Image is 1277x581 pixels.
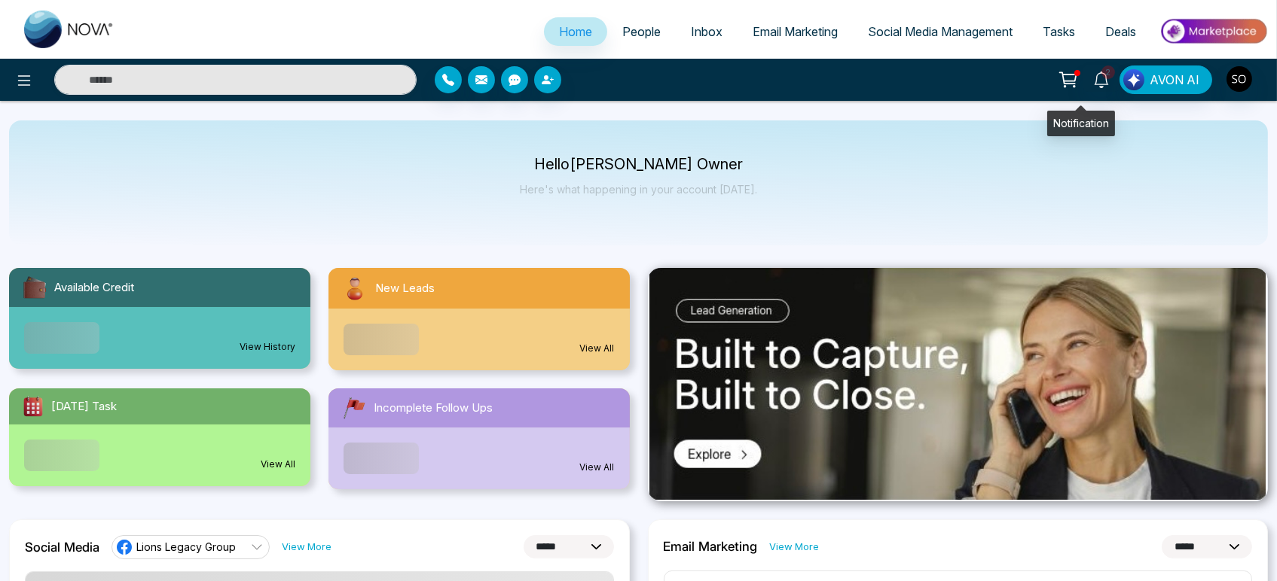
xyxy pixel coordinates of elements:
a: Social Media Management [853,17,1028,46]
a: View All [580,342,615,355]
span: Deals [1105,24,1136,39]
span: People [622,24,661,39]
div: Notification [1047,111,1115,136]
button: AVON AI [1120,65,1212,94]
h2: Social Media [25,540,99,555]
a: Inbox [676,17,738,46]
span: Email Marketing [753,24,838,39]
h2: Email Marketing [664,539,758,554]
span: [DATE] Task [51,398,117,415]
a: People [607,17,676,46]
span: Inbox [691,24,723,39]
a: Email Marketing [738,17,853,46]
span: Lions Legacy Group [136,540,236,554]
a: Home [544,17,607,46]
img: newLeads.svg [341,274,369,303]
img: followUps.svg [341,394,368,421]
p: Hello [PERSON_NAME] Owner [520,158,757,171]
img: Nova CRM Logo [24,11,115,48]
a: 2 [1083,65,1120,92]
a: Deals [1090,17,1151,46]
img: . [649,268,1266,500]
span: 2 [1101,65,1115,79]
a: Tasks [1028,17,1090,46]
a: Incomplete Follow UpsView All [319,388,639,489]
img: todayTask.svg [21,394,45,418]
a: View More [770,540,820,554]
span: Tasks [1043,24,1075,39]
img: Lead Flow [1123,69,1144,90]
span: Incomplete Follow Ups [374,400,493,417]
img: availableCredit.svg [21,274,48,301]
span: Available Credit [54,279,134,297]
span: Home [559,24,592,39]
img: Market-place.gif [1159,14,1268,48]
a: View All [580,461,615,474]
a: View More [282,540,331,554]
img: User Avatar [1227,66,1252,92]
span: AVON AI [1150,71,1199,89]
p: Here's what happening in your account [DATE]. [520,183,757,196]
span: Social Media Management [868,24,1013,39]
span: New Leads [375,280,435,297]
a: New LeadsView All [319,268,639,370]
a: View History [240,340,295,354]
a: View All [261,458,295,471]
